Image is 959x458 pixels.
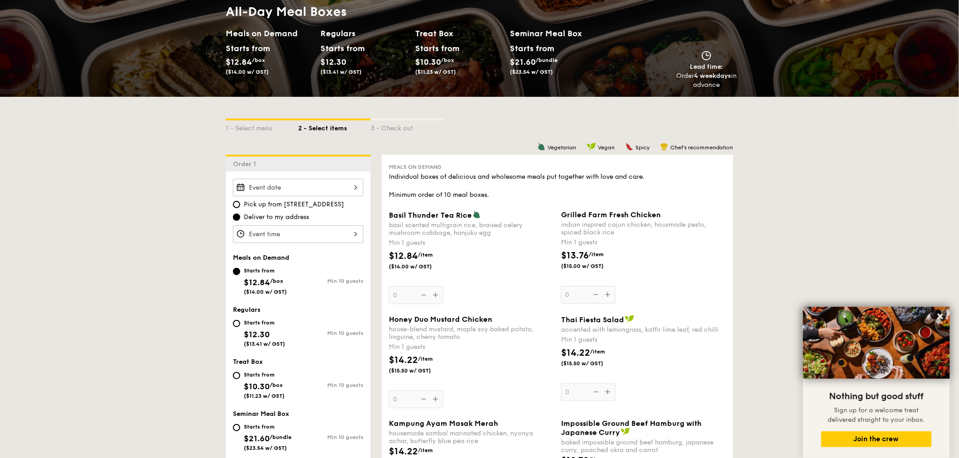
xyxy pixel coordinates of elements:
[233,372,240,379] input: Starts from$10.30/box($11.23 w/ GST)Min 10 guests
[233,424,240,431] input: Starts from$21.60/bundle($23.54 w/ GST)Min 10 guests
[298,120,371,133] div: 2 - Select items
[389,211,472,219] span: Basil Thunder Tea Rice
[510,42,554,55] div: Starts from
[510,57,536,67] span: $21.60
[389,367,450,374] span: ($15.50 w/ GST)
[233,358,263,366] span: Treat Box
[233,306,261,314] span: Regulars
[561,238,726,247] div: Min 1 guests
[418,252,433,258] span: /item
[270,434,291,440] span: /bundle
[244,277,270,287] span: $12.84
[670,144,733,151] span: Chef's recommendation
[510,27,605,40] h2: Seminar Meal Box
[473,210,481,219] img: icon-vegetarian.fe4039eb.svg
[244,319,285,326] div: Starts from
[561,360,623,367] span: ($15.50 w/ GST)
[933,309,948,324] button: Close
[244,371,285,378] div: Starts from
[244,213,309,222] span: Deliver to my address
[244,329,270,339] span: $12.30
[821,431,932,447] button: Join the crew
[589,251,604,258] span: /item
[561,348,590,358] span: $14.22
[561,221,726,236] div: indian inspired cajun chicken, housmade pesto, spiced black rice
[587,143,596,151] img: icon-vegan.f8ff3823.svg
[418,356,433,362] span: /item
[561,439,726,454] div: baked impossible ground beef hamburg, japanese curry, poached okra and carrot
[389,315,492,324] span: Honey Duo Mustard Chicken
[389,251,418,262] span: $12.84
[561,326,726,334] div: accented with lemongrass, kaffir lime leaf, red chilli
[244,200,344,209] span: Pick up from [STREET_ADDRESS]
[690,63,723,71] span: Lead time:
[389,325,554,341] div: house-blend mustard, maple soy baked potato, linguine, cherry tomato
[441,57,454,63] span: /box
[621,428,630,436] img: icon-vegan.f8ff3823.svg
[233,225,363,243] input: Event time
[389,172,726,200] div: Individual boxes of delicious and wholesome meals put together with love and care. Minimum order ...
[233,179,363,196] input: Event date
[233,201,240,208] input: Pick up from [STREET_ADDRESS]
[320,42,361,55] div: Starts from
[244,423,291,430] div: Starts from
[270,278,283,284] span: /box
[389,164,441,170] span: Meals on Demand
[298,382,363,388] div: Min 10 guests
[389,446,418,457] span: $14.22
[829,391,924,402] span: Nothing but good stuff
[270,382,283,388] span: /box
[700,51,713,61] img: icon-clock.2db775ea.svg
[561,315,624,324] span: Thai Fiesta Salad
[244,393,285,399] span: ($11.23 w/ GST)
[244,289,287,295] span: ($14.00 w/ GST)
[547,144,576,151] span: Vegetarian
[415,69,456,75] span: ($11.23 w/ GST)
[536,57,557,63] span: /bundle
[233,268,240,275] input: Starts from$12.84/box($14.00 w/ GST)Min 10 guests
[389,239,554,248] div: Min 1 guests
[389,343,554,352] div: Min 1 guests
[598,144,615,151] span: Vegan
[226,57,252,67] span: $12.84
[561,210,661,219] span: Grilled Farm Fresh Chicken
[244,445,287,451] span: ($23.54 w/ GST)
[226,27,313,40] h2: Meals on Demand
[561,262,623,270] span: ($15.00 w/ GST)
[389,221,554,237] div: basil scented multigrain rice, braised celery mushroom cabbage, hanjuku egg
[694,72,731,80] strong: 4 weekdays
[676,72,737,90] div: Order in advance
[625,315,634,323] img: icon-vegan.f8ff3823.svg
[389,419,498,428] span: Kampung Ayam Masak Merah
[803,307,950,379] img: DSC07876-Edit02-Large.jpeg
[298,330,363,336] div: Min 10 guests
[389,429,554,445] div: housemade sambal marinated chicken, nyonya achar, butterfly blue pea rice
[320,69,362,75] span: ($13.41 w/ GST)
[320,57,346,67] span: $12.30
[389,355,418,366] span: $14.22
[828,406,925,424] span: Sign up for a welcome treat delivered straight to your inbox.
[561,250,589,261] span: $13.76
[226,69,269,75] span: ($14.00 w/ GST)
[298,278,363,284] div: Min 10 guests
[226,42,266,55] div: Starts from
[226,120,298,133] div: 1 - Select menu
[371,120,443,133] div: 3 - Check out
[635,144,649,151] span: Spicy
[233,254,289,262] span: Meals on Demand
[538,143,546,151] img: icon-vegetarian.fe4039eb.svg
[233,214,240,221] input: Deliver to my address
[389,263,450,270] span: ($14.00 w/ GST)
[298,434,363,440] div: Min 10 guests
[233,320,240,327] input: Starts from$12.30($13.41 w/ GST)Min 10 guests
[244,434,270,444] span: $21.60
[561,335,726,344] div: Min 1 guests
[226,4,605,20] h1: All-Day Meal Boxes
[233,410,289,418] span: Seminar Meal Box
[244,267,287,274] div: Starts from
[625,143,634,151] img: icon-spicy.37a8142b.svg
[660,143,668,151] img: icon-chef-hat.a58ddaea.svg
[415,42,455,55] div: Starts from
[244,341,285,347] span: ($13.41 w/ GST)
[244,382,270,391] span: $10.30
